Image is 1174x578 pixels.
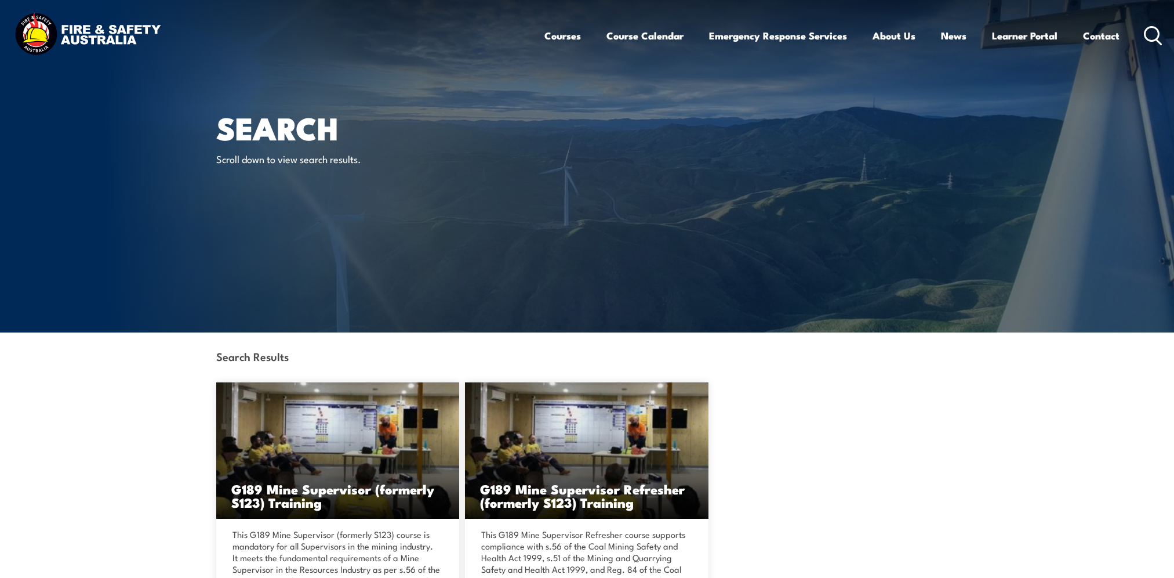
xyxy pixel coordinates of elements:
h3: G189 Mine Supervisor Refresher (formerly S123) Training [480,482,693,509]
a: Courses [544,20,581,51]
a: G189 Mine Supervisor Refresher (formerly S123) Training [465,382,708,519]
a: News [941,20,966,51]
a: Contact [1083,20,1120,51]
a: Learner Portal [992,20,1057,51]
a: Emergency Response Services [709,20,847,51]
p: Scroll down to view search results. [216,152,428,165]
a: G189 Mine Supervisor (formerly S123) Training [216,382,460,519]
h1: Search [216,114,503,141]
strong: Search Results [216,348,289,364]
a: Course Calendar [606,20,684,51]
img: Standard 11 Generic Coal Mine Induction (Surface) TRAINING (1) [216,382,460,519]
h3: G189 Mine Supervisor (formerly S123) Training [231,482,445,509]
img: Standard 11 Generic Coal Mine Induction (Surface) TRAINING (1) [465,382,708,519]
a: About Us [873,20,915,51]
